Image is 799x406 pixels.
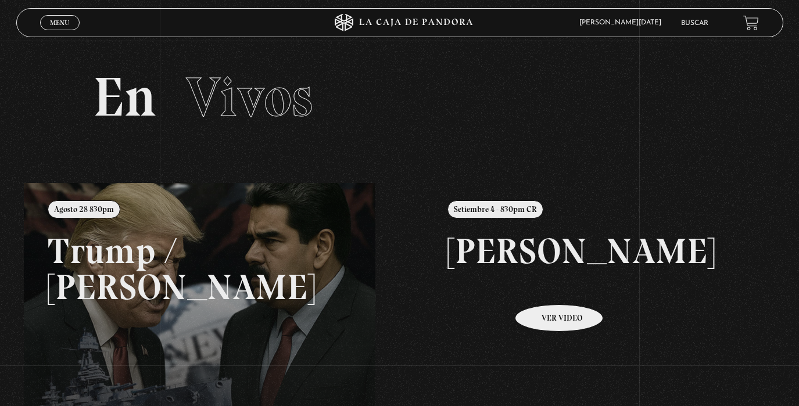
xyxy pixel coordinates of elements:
[186,64,313,130] span: Vivos
[681,20,708,27] a: Buscar
[574,19,673,26] span: [PERSON_NAME][DATE]
[93,70,707,125] h2: En
[743,15,759,30] a: View your shopping cart
[46,29,73,37] span: Cerrar
[50,19,69,26] span: Menu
